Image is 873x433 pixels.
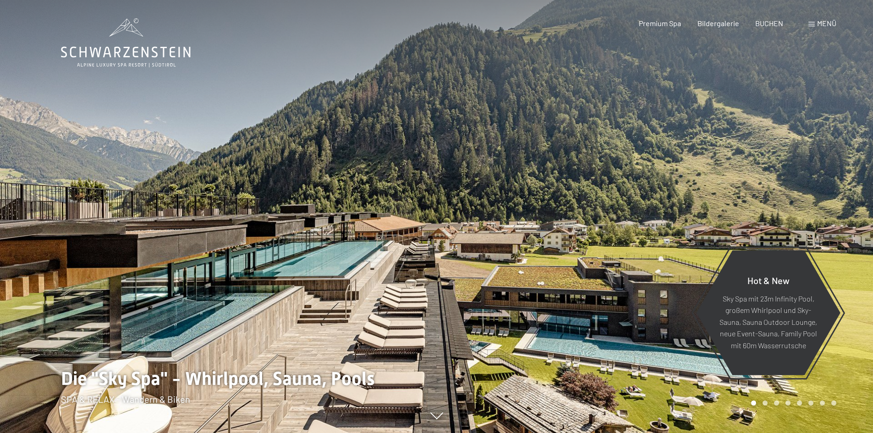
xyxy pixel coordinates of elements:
div: Carousel Page 7 [820,400,825,406]
div: Carousel Page 4 [785,400,791,406]
p: Sky Spa mit 23m Infinity Pool, großem Whirlpool und Sky-Sauna, Sauna Outdoor Lounge, neue Event-S... [719,292,818,351]
div: Carousel Page 3 [774,400,779,406]
a: BUCHEN [755,19,783,27]
div: Carousel Page 5 [797,400,802,406]
div: Carousel Page 2 [763,400,768,406]
div: Carousel Pagination [748,400,836,406]
span: Hot & New [747,274,790,285]
span: Menü [817,19,836,27]
div: Carousel Page 6 [808,400,813,406]
a: Bildergalerie [697,19,739,27]
a: Premium Spa [639,19,681,27]
a: Hot & New Sky Spa mit 23m Infinity Pool, großem Whirlpool und Sky-Sauna, Sauna Outdoor Lounge, ne... [696,250,841,376]
div: Carousel Page 1 (Current Slide) [751,400,756,406]
div: Carousel Page 8 [831,400,836,406]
